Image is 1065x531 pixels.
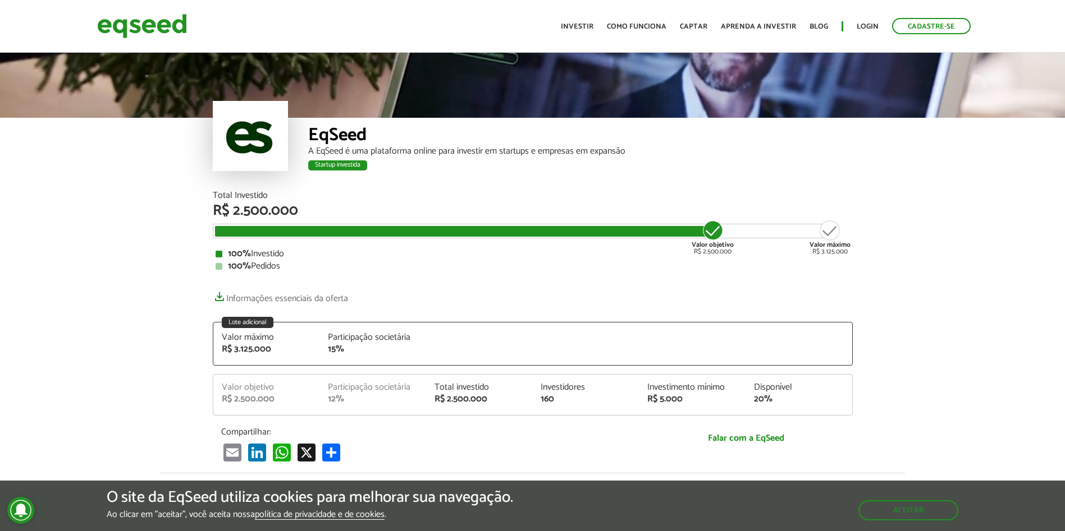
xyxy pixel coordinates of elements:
[754,383,844,392] div: Disponível
[107,509,513,520] p: Ao clicar em "aceitar", você aceita nossa .
[213,191,853,200] div: Total Investido
[213,204,853,218] div: R$ 2.500.000
[810,23,828,30] a: Blog
[607,23,666,30] a: Como funciona
[435,383,524,392] div: Total investido
[692,239,734,250] strong: Valor objetivo
[721,23,796,30] a: Aprenda a investir
[271,443,293,461] a: WhatsApp
[320,443,342,461] a: Compartilhar
[222,333,312,342] div: Valor máximo
[857,23,879,30] a: Login
[222,395,312,404] div: R$ 2.500.000
[541,395,630,404] div: 160
[892,18,971,34] a: Cadastre-se
[647,383,737,392] div: Investimento mínimo
[255,510,385,520] a: política de privacidade e de cookies
[328,383,418,392] div: Participação societária
[308,160,367,170] div: Startup investida
[222,345,312,354] div: R$ 3.125.000
[228,246,251,261] strong: 100%
[435,395,524,404] div: R$ 2.500.000
[228,258,251,274] strong: 100%
[810,239,851,250] strong: Valor máximo
[222,383,312,392] div: Valor objetivo
[246,443,268,461] a: LinkedIn
[648,427,844,450] a: Falar com a EqSeed
[541,383,630,392] div: Investidores
[308,126,853,147] div: EqSeed
[308,147,853,156] div: A EqSeed é uma plataforma online para investir em startups e empresas em expansão
[328,333,418,342] div: Participação societária
[216,250,850,258] div: Investido
[561,23,593,30] a: Investir
[810,219,851,255] div: R$ 3.125.000
[107,489,513,506] h5: O site da EqSeed utiliza cookies para melhorar sua navegação.
[692,219,734,255] div: R$ 2.500.000
[213,288,348,303] a: Informações essenciais da oferta
[221,427,631,437] p: Compartilhar:
[221,443,244,461] a: Email
[328,345,418,354] div: 15%
[754,395,844,404] div: 20%
[647,395,737,404] div: R$ 5.000
[97,11,187,41] img: EqSeed
[295,443,318,461] a: X
[858,500,958,520] button: Aceitar
[216,262,850,271] div: Pedidos
[222,317,273,328] div: Lote adicional
[328,395,418,404] div: 12%
[680,23,707,30] a: Captar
